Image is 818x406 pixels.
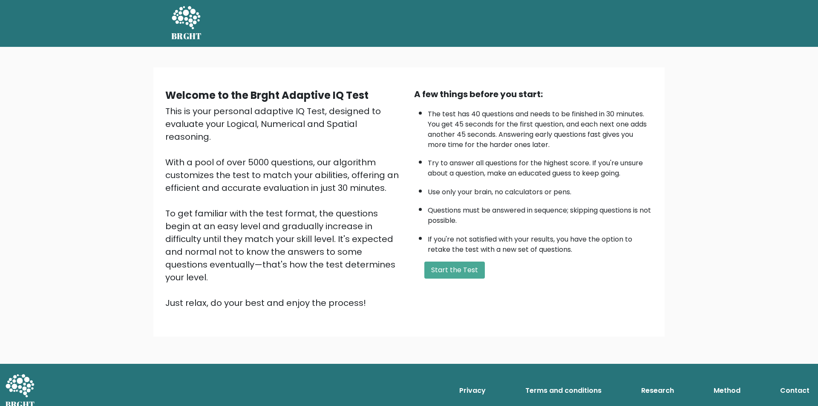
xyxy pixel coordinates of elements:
[428,230,653,255] li: If you're not satisfied with your results, you have the option to retake the test with a new set ...
[710,382,744,399] a: Method
[424,262,485,279] button: Start the Test
[428,154,653,179] li: Try to answer all questions for the highest score. If you're unsure about a question, make an edu...
[456,382,489,399] a: Privacy
[165,105,404,309] div: This is your personal adaptive IQ Test, designed to evaluate your Logical, Numerical and Spatial ...
[428,105,653,150] li: The test has 40 questions and needs to be finished in 30 minutes. You get 45 seconds for the firs...
[171,3,202,43] a: BRGHT
[522,382,605,399] a: Terms and conditions
[428,201,653,226] li: Questions must be answered in sequence; skipping questions is not possible.
[777,382,813,399] a: Contact
[428,183,653,197] li: Use only your brain, no calculators or pens.
[638,382,677,399] a: Research
[414,88,653,101] div: A few things before you start:
[171,31,202,41] h5: BRGHT
[165,88,369,102] b: Welcome to the Brght Adaptive IQ Test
